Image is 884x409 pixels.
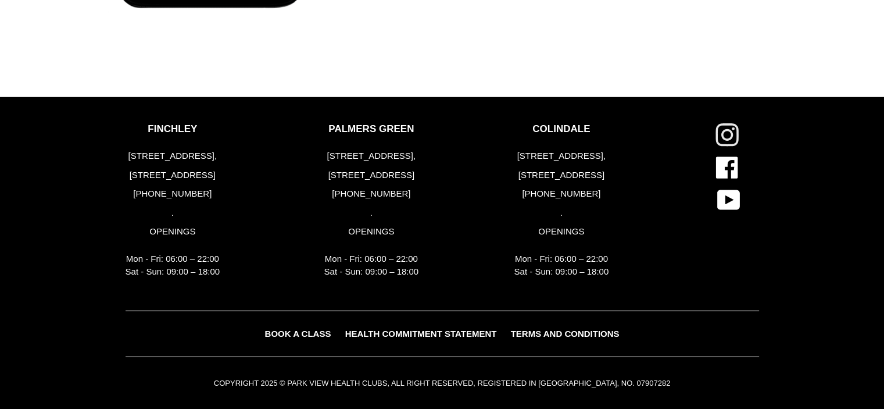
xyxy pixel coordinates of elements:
[514,187,609,201] p: [PHONE_NUMBER]
[324,150,419,163] p: [STREET_ADDRESS],
[126,225,220,239] p: OPENINGS
[514,169,609,182] p: [STREET_ADDRESS]
[324,252,419,279] p: Mon - Fri: 06:00 – 22:00 Sat - Sun: 09:00 – 18:00
[126,169,220,182] p: [STREET_ADDRESS]
[514,123,609,135] p: COLINDALE
[259,326,337,343] a: BOOK A CLASS
[324,187,419,201] p: [PHONE_NUMBER]
[505,326,625,343] a: TERMS AND CONDITIONS
[324,225,419,239] p: OPENINGS
[511,329,620,339] span: TERMS AND CONDITIONS
[126,187,220,201] p: [PHONE_NUMBER]
[339,326,503,343] a: HEALTH COMMITMENT STATEMENT
[126,252,220,279] p: Mon - Fri: 06:00 – 22:00 Sat - Sun: 09:00 – 18:00
[345,329,497,339] span: HEALTH COMMITMENT STATEMENT
[324,207,419,220] p: .
[514,207,609,220] p: .
[264,329,331,339] span: BOOK A CLASS
[514,252,609,279] p: Mon - Fri: 06:00 – 22:00 Sat - Sun: 09:00 – 18:00
[514,150,609,163] p: [STREET_ADDRESS],
[214,379,670,387] small: COPYRIGHT 2025 © PARK VIEW HEALTH CLUBS, ALL RIGHT RESERVED, REGISTERED IN [GEOGRAPHIC_DATA], NO....
[324,123,419,135] p: PALMERS GREEN
[514,225,609,239] p: OPENINGS
[126,207,220,220] p: .
[126,150,220,163] p: [STREET_ADDRESS],
[324,169,419,182] p: [STREET_ADDRESS]
[126,123,220,135] p: FINCHLEY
